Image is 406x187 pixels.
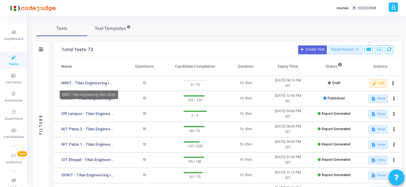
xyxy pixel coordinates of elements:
span: 46 / 51 [184,127,207,134]
div: MNIT - Titan Engineering Intern 2026 [60,90,118,99]
span: 1000/3918 [358,5,376,11]
span: 2 / 2 [184,112,207,118]
span: Analytics [6,160,22,165]
span: Contests [5,80,22,85]
td: 1h 45m [225,152,267,168]
td: 1h 45m [225,137,267,152]
button: Create Test [298,45,327,54]
div: Filters [38,89,44,160]
mat-icon: edit [372,81,376,86]
span: Report Generated [322,142,350,146]
span: 137 / 200 [184,143,207,149]
mat-icon: description [371,158,375,162]
td: 1h 45m [225,106,267,122]
td: [DATE] 04:45 PM IST [267,137,309,152]
td: [DATE] 06:45 PM IST [267,122,309,137]
td: 1h 45m [225,168,267,183]
span: Candidates [4,135,24,140]
span: Interviews [5,98,23,104]
span: New [17,151,27,157]
td: [DATE] 12:45 PM IST [267,91,309,106]
th: Name [54,58,124,76]
span: Report Generated [322,127,350,131]
button: View [368,110,388,118]
th: Candidate Completion [165,58,225,76]
td: 18 [124,137,166,152]
mat-icon: description [371,112,375,116]
a: Off campus - Titan Engineering Intern 2026 [61,111,114,117]
td: 18 [124,76,166,91]
a: IIIT Bhopal - Titan Engineering Intern 2026 [61,157,114,163]
span: Draft [332,81,340,85]
th: Expiry Time [267,58,309,76]
span: Test Templates [95,25,126,32]
mat-icon: description [371,97,375,101]
td: 1h 45m [225,76,267,91]
span: Report Generated [322,173,350,177]
a: MNIT - Titan Engineering Intern 2026 [61,80,114,86]
img: logo [8,2,56,14]
span: 90 / 102 [184,158,207,164]
span: Published [327,96,345,100]
label: Invites: [337,5,350,11]
button: Edit [369,79,387,88]
span: 122 / 137 [184,97,207,103]
button: View [368,171,388,180]
span: Tests [56,25,67,32]
div: Total Tests: 73 [62,47,93,52]
td: 18 [124,122,166,137]
td: 18 [124,152,166,168]
button: View [368,125,388,134]
a: SVNIT - Titan Engineering Intern 2026 [61,172,114,178]
th: Actions [359,58,401,76]
button: Export Report [329,45,363,54]
span: Questions [4,116,23,122]
td: 18 [124,91,166,106]
span: Dashboard [4,36,23,42]
span: Report Generated [322,112,350,116]
td: 18 [124,168,166,183]
th: Status [309,58,359,76]
td: [DATE] 06:15 PM IST [267,76,309,91]
mat-icon: description [371,127,375,132]
span: 0 / 73 [184,81,207,88]
button: View [368,141,388,149]
td: 18 [124,106,166,122]
td: 1h 45m [225,122,267,137]
th: Duration [225,58,267,76]
span: Tests [9,62,19,67]
button: View [368,156,388,164]
a: NIT Patna 2 - Titan Engineering Intern 2026 [61,126,114,132]
button: View [368,95,388,103]
mat-icon: description [371,143,375,147]
span: T [352,6,356,11]
a: NIT Patna 1 - Titan Engineering Intern 2026 [61,142,114,147]
span: Report Generated [322,158,350,162]
th: Questions [124,58,166,76]
td: [DATE] 12:15 PM IST [267,168,309,183]
td: [DATE] 03:45 PM IST [267,106,309,122]
td: 1h 45m [225,91,267,106]
span: 61 / 75 [184,173,207,180]
td: [DATE] 01:45 PM IST [267,152,309,168]
mat-icon: description [371,173,375,178]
